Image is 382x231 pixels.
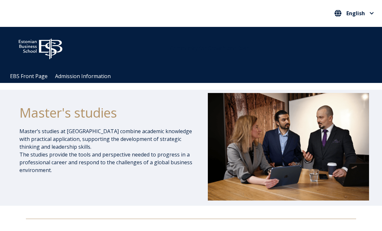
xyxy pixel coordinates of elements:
[333,8,376,18] button: English
[55,73,111,80] a: Admission Information
[10,73,48,80] a: EBS Front Page
[346,11,365,16] span: English
[208,93,369,201] img: DSC_1073
[6,70,382,83] div: Navigation Menu
[333,8,376,19] nav: Select your language
[19,127,194,174] p: Master’s studies at [GEOGRAPHIC_DATA] combine academic knowledge with practical application, supp...
[13,33,68,61] img: ebs_logo2016_white
[170,45,250,52] span: Community for Growth and Resp
[19,105,194,121] h1: Master's studies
